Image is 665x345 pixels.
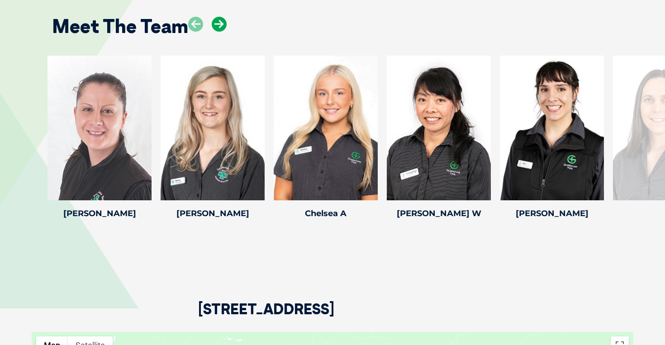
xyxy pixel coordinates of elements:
h4: [PERSON_NAME] [500,209,604,217]
h4: [PERSON_NAME] W [387,209,491,217]
h2: [STREET_ADDRESS] [198,302,334,332]
h4: Chelsea A [274,209,378,217]
h4: [PERSON_NAME] [47,209,152,217]
h2: Meet The Team [52,17,188,36]
button: Search [647,41,656,50]
h4: [PERSON_NAME] [161,209,265,217]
